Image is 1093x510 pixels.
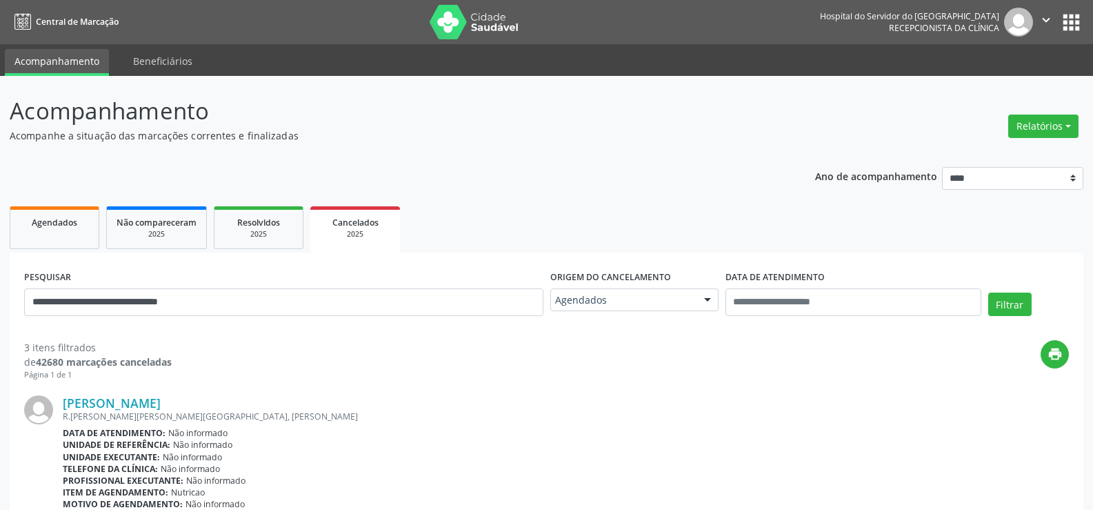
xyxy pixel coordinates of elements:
[24,267,71,288] label: PESQUISAR
[10,10,119,33] a: Central de Marcação
[63,451,160,463] b: Unidade executante:
[1004,8,1033,37] img: img
[63,475,183,487] b: Profissional executante:
[63,427,166,439] b: Data de atendimento:
[320,229,390,239] div: 2025
[10,128,761,143] p: Acompanhe a situação das marcações correntes e finalizadas
[820,10,999,22] div: Hospital do Servidor do [GEOGRAPHIC_DATA]
[555,293,690,307] span: Agendados
[725,267,825,288] label: DATA DE ATENDIMENTO
[186,475,245,487] span: Não informado
[24,340,172,355] div: 3 itens filtrados
[10,94,761,128] p: Acompanhamento
[24,395,53,424] img: img
[36,16,119,28] span: Central de Marcação
[123,49,202,73] a: Beneficiários
[171,487,205,498] span: Nutricao
[224,229,293,239] div: 2025
[63,463,158,475] b: Telefone da clínica:
[185,498,245,510] span: Não informado
[889,22,999,34] span: Recepcionista da clínica
[1059,10,1083,35] button: apps
[332,217,379,228] span: Cancelados
[237,217,280,228] span: Resolvidos
[161,463,220,475] span: Não informado
[1047,346,1063,362] i: print
[1039,12,1054,28] i: 
[63,439,170,451] b: Unidade de referência:
[63,411,1069,422] div: R.[PERSON_NAME][PERSON_NAME][GEOGRAPHIC_DATA], [PERSON_NAME]
[63,498,183,510] b: Motivo de agendamento:
[117,217,197,228] span: Não compareceram
[5,49,109,76] a: Acompanhamento
[988,293,1032,316] button: Filtrar
[168,427,228,439] span: Não informado
[173,439,232,451] span: Não informado
[63,487,168,498] b: Item de agendamento:
[36,355,172,369] strong: 42680 marcações canceladas
[63,395,161,411] a: [PERSON_NAME]
[117,229,197,239] div: 2025
[815,167,937,184] p: Ano de acompanhamento
[1033,8,1059,37] button: 
[163,451,222,463] span: Não informado
[1041,340,1069,369] button: print
[1008,115,1079,138] button: Relatórios
[32,217,77,228] span: Agendados
[24,369,172,381] div: Página 1 de 1
[24,355,172,369] div: de
[550,267,671,288] label: Origem do cancelamento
